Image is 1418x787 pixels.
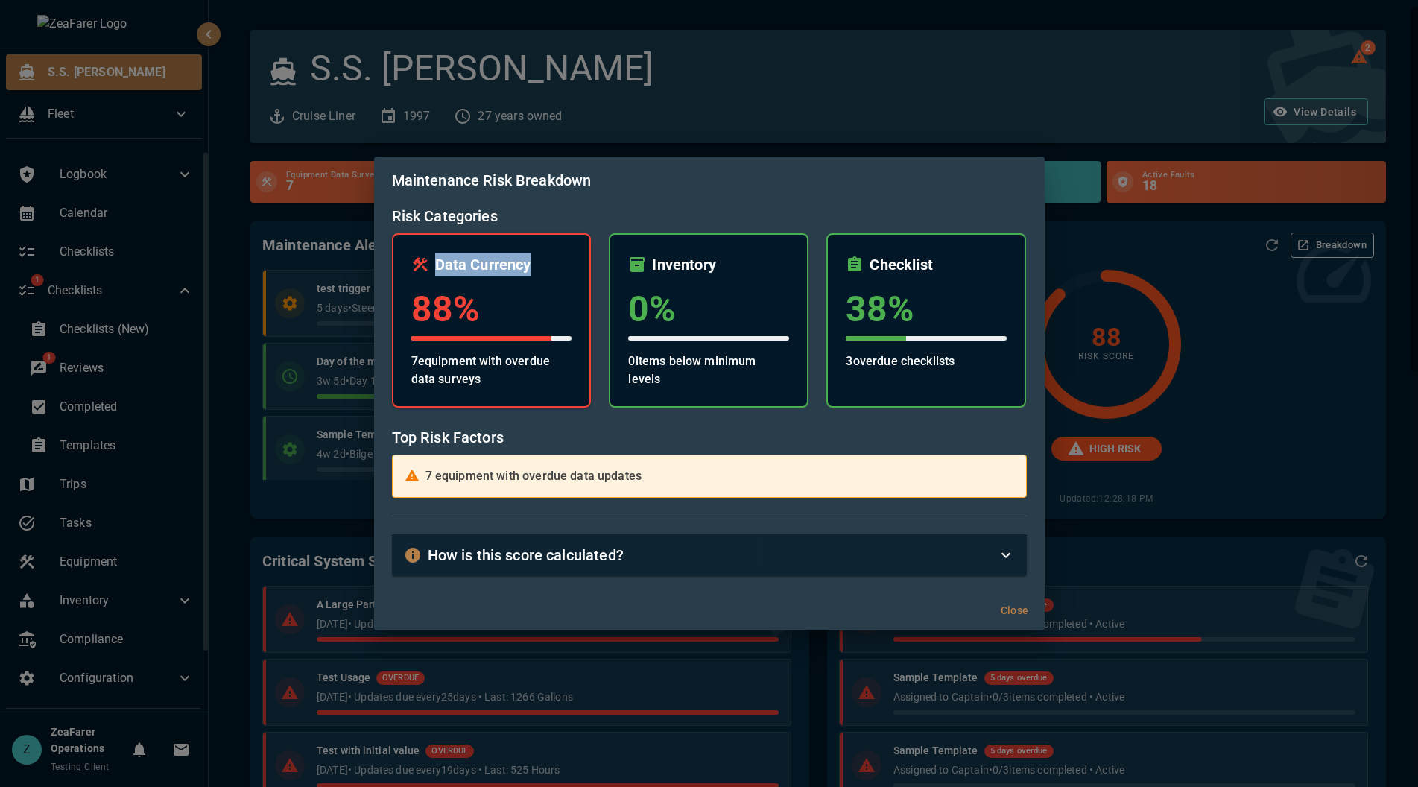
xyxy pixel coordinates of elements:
[411,288,572,330] h3: 88 %
[846,353,1007,370] p: 3 overdue checklists
[628,353,789,388] p: 0 items below minimum levels
[991,597,1039,625] button: Close
[435,253,531,276] h6: Data Currency
[628,288,789,330] h3: 0 %
[428,543,624,567] h6: How is this score calculated?
[392,426,1027,449] h6: Top Risk Factors
[425,467,642,485] p: 7 equipment with overdue data updates
[392,168,1027,192] h6: Maintenance Risk Breakdown
[870,253,932,276] h6: Checklist
[392,204,1027,228] h6: Risk Categories
[411,353,572,388] p: 7 equipment with overdue data surveys
[652,253,715,276] h6: Inventory
[846,288,1007,330] h3: 38 %
[392,534,1027,576] div: How is this score calculated?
